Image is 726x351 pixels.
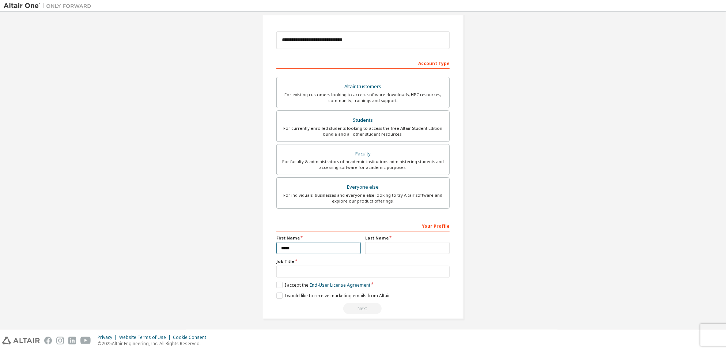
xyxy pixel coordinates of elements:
label: I would like to receive marketing emails from Altair [276,292,390,299]
img: linkedin.svg [68,337,76,344]
div: Cookie Consent [173,335,211,340]
label: I accept the [276,282,370,288]
img: instagram.svg [56,337,64,344]
label: Job Title [276,258,450,264]
p: © 2025 Altair Engineering, Inc. All Rights Reserved. [98,340,211,347]
div: Privacy [98,335,119,340]
a: End-User License Agreement [310,282,370,288]
div: Faculty [281,149,445,159]
label: Last Name [365,235,450,241]
div: For existing customers looking to access software downloads, HPC resources, community, trainings ... [281,92,445,103]
img: facebook.svg [44,337,52,344]
div: Students [281,115,445,125]
div: Altair Customers [281,82,445,92]
img: youtube.svg [80,337,91,344]
div: Read and acccept EULA to continue [276,303,450,314]
div: For faculty & administrators of academic institutions administering students and accessing softwa... [281,159,445,170]
div: Website Terms of Use [119,335,173,340]
div: Your Profile [276,220,450,231]
div: For individuals, businesses and everyone else looking to try Altair software and explore our prod... [281,192,445,204]
div: Everyone else [281,182,445,192]
div: Account Type [276,57,450,69]
label: First Name [276,235,361,241]
div: For currently enrolled students looking to access the free Altair Student Edition bundle and all ... [281,125,445,137]
img: altair_logo.svg [2,337,40,344]
img: Altair One [4,2,95,10]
